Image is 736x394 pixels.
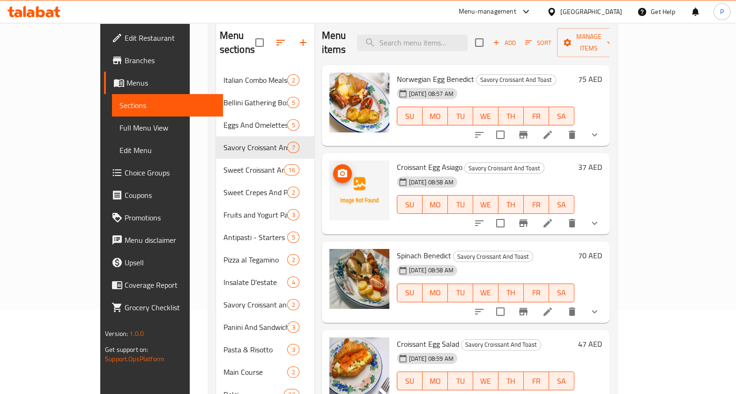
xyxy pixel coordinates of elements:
[223,344,288,355] span: Pasta & Risotto
[561,124,583,146] button: delete
[329,249,389,309] img: Spinach Benedict
[288,278,298,287] span: 4
[287,277,299,288] div: items
[468,300,491,323] button: sort-choices
[524,195,549,214] button: FR
[589,306,600,317] svg: Show Choices
[119,100,216,111] span: Sections
[105,328,128,340] span: Version:
[423,195,448,214] button: MO
[498,107,524,125] button: TH
[322,29,346,57] h2: Menu items
[528,286,545,299] span: FR
[401,374,419,388] span: SU
[125,279,216,291] span: Coverage Report
[216,316,314,338] div: Panini And Sandwiches3
[423,372,448,390] button: MO
[549,372,574,390] button: SA
[397,372,423,390] button: SU
[104,72,223,94] a: Menus
[216,293,314,316] div: Savory Croissant and Crepes2
[542,306,553,317] a: Edit menu item
[464,162,544,174] div: Savory Croissant And Toast
[426,198,444,212] span: MO
[125,212,216,223] span: Promotions
[223,119,288,131] span: Eggs And Omelettes
[223,187,288,198] div: Sweet Crepes And Pancakes
[329,73,389,132] img: Norwegian Egg Benedict
[216,226,314,248] div: Antipasti - Starters5
[223,74,288,86] span: Italian Combo Meals
[216,136,314,159] div: Savory Croissant And Toast7
[549,284,574,302] button: SA
[288,98,298,107] span: 5
[468,212,491,234] button: sort-choices
[216,181,314,204] div: Sweet Crepes And Pancakes2
[125,257,216,268] span: Upsell
[125,32,216,44] span: Edit Restaurant
[216,361,314,383] div: Main Course2
[549,195,574,214] button: SA
[578,337,602,350] h6: 47 AED
[476,74,556,85] span: Savory Croissant And Toast
[216,338,314,361] div: Pasta & Risotto3
[560,7,622,17] div: [GEOGRAPHIC_DATA]
[288,76,298,85] span: 2
[524,284,549,302] button: FR
[578,249,602,262] h6: 70 AED
[476,74,556,86] div: Savory Croissant And Toast
[288,255,298,264] span: 2
[112,139,223,161] a: Edit Menu
[583,300,606,323] button: show more
[216,271,314,293] div: Insalate D'estate4
[525,37,551,48] span: Sort
[477,286,495,299] span: WE
[223,97,288,108] span: Bellini Gathering Box
[288,233,298,242] span: 5
[528,374,545,388] span: FR
[489,36,519,50] span: Add item
[287,97,299,108] div: items
[405,178,457,187] span: [DATE] 08:58 AM
[542,218,553,229] a: Edit menu item
[498,372,524,390] button: TH
[269,31,292,54] span: Sort sections
[288,323,298,332] span: 3
[459,6,516,17] div: Menu-management
[119,122,216,133] span: Full Menu View
[104,161,223,184] a: Choice Groups
[502,286,520,299] span: TH
[223,142,288,153] div: Savory Croissant And Toast
[542,129,553,140] a: Edit menu item
[448,195,473,214] button: TU
[524,107,549,125] button: FR
[287,344,299,355] div: items
[589,129,600,140] svg: Show Choices
[104,206,223,229] a: Promotions
[473,284,498,302] button: WE
[523,36,553,50] button: Sort
[452,286,469,299] span: TU
[473,107,498,125] button: WE
[329,161,389,220] img: Croissant Egg Asiago
[578,161,602,174] h6: 37 AED
[223,321,288,333] div: Panini And Sandwiches
[216,114,314,136] div: Eggs And Omelettes5
[104,229,223,251] a: Menu disclaimer
[512,300,535,323] button: Branch-specific-item
[583,212,606,234] button: show more
[125,234,216,246] span: Menu disclaimer
[223,209,288,220] span: Fruits and Yogurt Parfait
[126,77,216,88] span: Menus
[287,321,299,333] div: items
[512,124,535,146] button: Branch-specific-item
[397,195,423,214] button: SU
[284,164,299,175] div: items
[220,29,255,57] h2: Menu sections
[287,187,299,198] div: items
[468,124,491,146] button: sort-choices
[223,366,288,378] div: Main Course
[498,284,524,302] button: TH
